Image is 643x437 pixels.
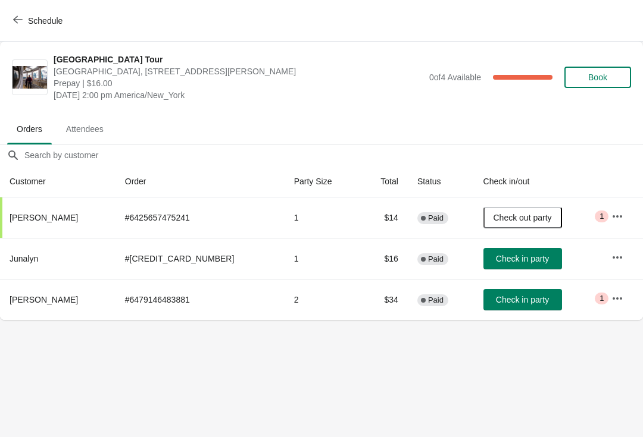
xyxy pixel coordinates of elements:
[116,166,285,197] th: Order
[483,248,562,269] button: Check in party
[10,254,38,263] span: Junalyn
[360,166,408,197] th: Total
[429,73,481,82] span: 0 of 4 Available
[285,279,360,320] td: 2
[474,166,603,197] th: Check in/out
[57,118,113,140] span: Attendees
[54,54,423,65] span: [GEOGRAPHIC_DATA] Tour
[360,197,408,238] td: $14
[564,67,631,88] button: Book
[483,289,562,310] button: Check in party
[6,10,72,32] button: Schedule
[496,254,549,263] span: Check in party
[54,77,423,89] span: Prepay | $16.00
[600,294,604,303] span: 1
[408,166,474,197] th: Status
[54,65,423,77] span: [GEOGRAPHIC_DATA], [STREET_ADDRESS][PERSON_NAME]
[116,238,285,279] td: # [CREDIT_CARD_NUMBER]
[10,213,78,222] span: [PERSON_NAME]
[483,207,562,228] button: Check out party
[285,197,360,238] td: 1
[588,73,607,82] span: Book
[428,213,444,223] span: Paid
[360,238,408,279] td: $16
[116,279,285,320] td: # 6479146483881
[24,144,643,166] input: Search by customer
[428,254,444,264] span: Paid
[494,213,552,222] span: Check out party
[360,279,408,320] td: $34
[285,166,360,197] th: Party Size
[13,66,47,89] img: City Hall Tower Tour
[28,16,63,26] span: Schedule
[600,212,604,221] span: 1
[496,295,549,304] span: Check in party
[54,89,423,101] span: [DATE] 2:00 pm America/New_York
[10,295,78,304] span: [PERSON_NAME]
[116,197,285,238] td: # 6425657475241
[285,238,360,279] td: 1
[428,295,444,305] span: Paid
[7,118,52,140] span: Orders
